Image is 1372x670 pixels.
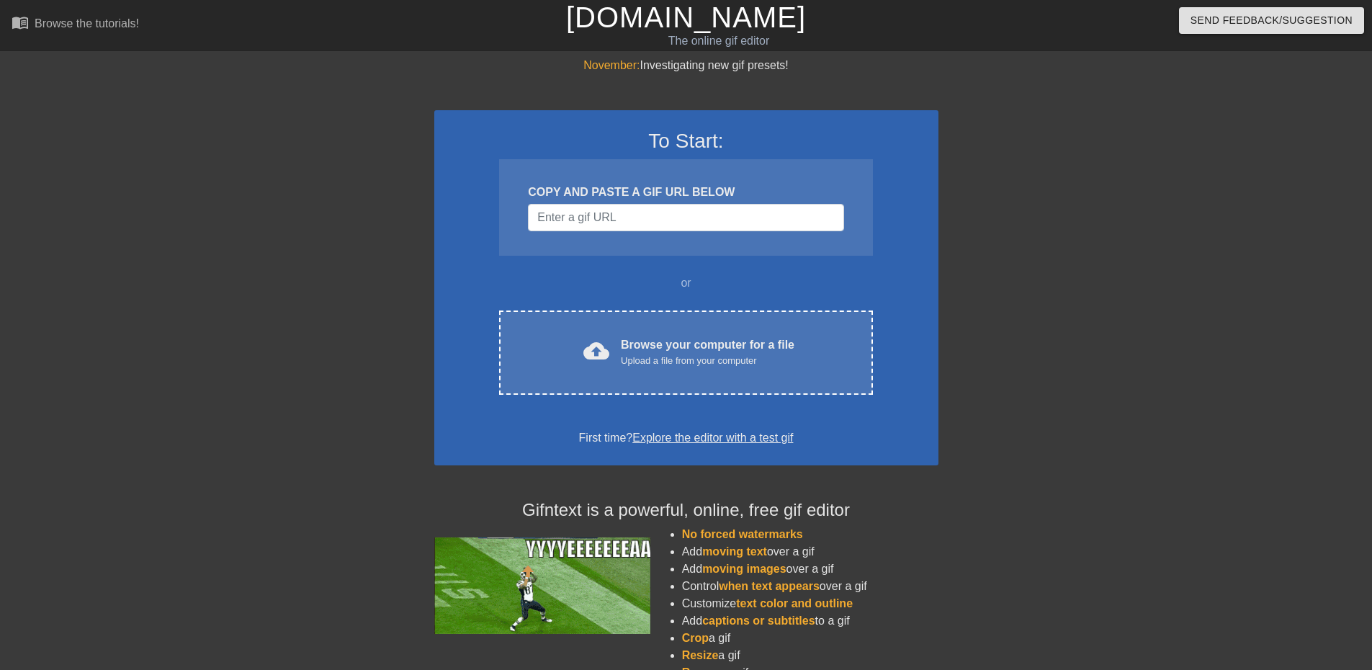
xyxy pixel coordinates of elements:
[682,595,938,612] li: Customize
[453,429,920,447] div: First time?
[12,14,139,36] a: Browse the tutorials!
[12,14,29,31] span: menu_book
[736,597,853,609] span: text color and outline
[702,545,767,558] span: moving text
[682,647,938,664] li: a gif
[583,59,640,71] span: November:
[682,560,938,578] li: Add over a gif
[682,649,719,661] span: Resize
[1179,7,1364,34] button: Send Feedback/Suggestion
[453,129,920,153] h3: To Start:
[682,528,803,540] span: No forced watermarks
[702,563,786,575] span: moving images
[1191,12,1353,30] span: Send Feedback/Suggestion
[632,432,793,444] a: Explore the editor with a test gif
[528,204,843,231] input: Username
[35,17,139,30] div: Browse the tutorials!
[528,184,843,201] div: COPY AND PASTE A GIF URL BELOW
[621,354,794,368] div: Upload a file from your computer
[434,500,938,521] h4: Gifntext is a powerful, online, free gif editor
[434,57,938,74] div: Investigating new gif presets!
[434,537,650,634] img: football_small.gif
[621,336,794,368] div: Browse your computer for a file
[465,32,973,50] div: The online gif editor
[682,612,938,630] li: Add to a gif
[719,580,820,592] span: when text appears
[682,578,938,595] li: Control over a gif
[472,274,901,292] div: or
[682,632,709,644] span: Crop
[583,338,609,364] span: cloud_upload
[682,630,938,647] li: a gif
[566,1,806,33] a: [DOMAIN_NAME]
[702,615,815,627] span: captions or subtitles
[682,543,938,560] li: Add over a gif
